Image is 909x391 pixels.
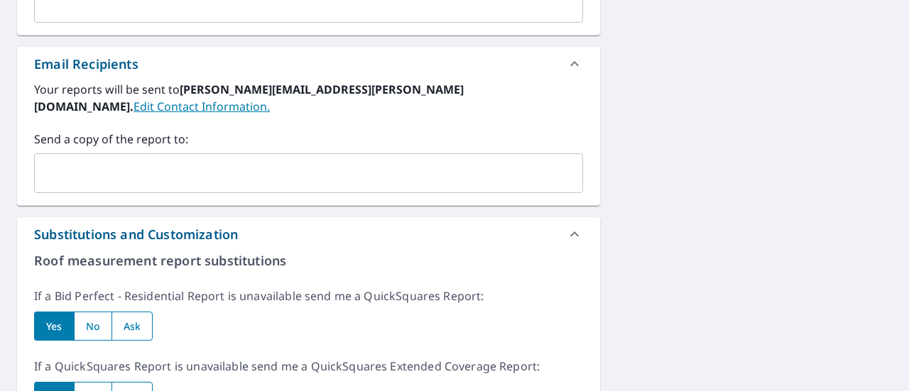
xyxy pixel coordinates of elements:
[34,81,583,115] label: Your reports will be sent to
[34,287,583,304] p: If a Bid Perfect - Residential Report is unavailable send me a QuickSquares Report:
[134,99,270,114] a: EditContactInfo
[34,358,583,375] p: If a QuickSquares Report is unavailable send me a QuickSquares Extended Coverage Report:
[34,82,464,114] b: [PERSON_NAME][EMAIL_ADDRESS][PERSON_NAME][DOMAIN_NAME].
[17,217,600,251] div: Substitutions and Customization
[17,47,600,81] div: Email Recipients
[34,131,583,148] label: Send a copy of the report to:
[34,251,583,270] p: Roof measurement report substitutions
[34,225,238,244] div: Substitutions and Customization
[34,55,138,74] div: Email Recipients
